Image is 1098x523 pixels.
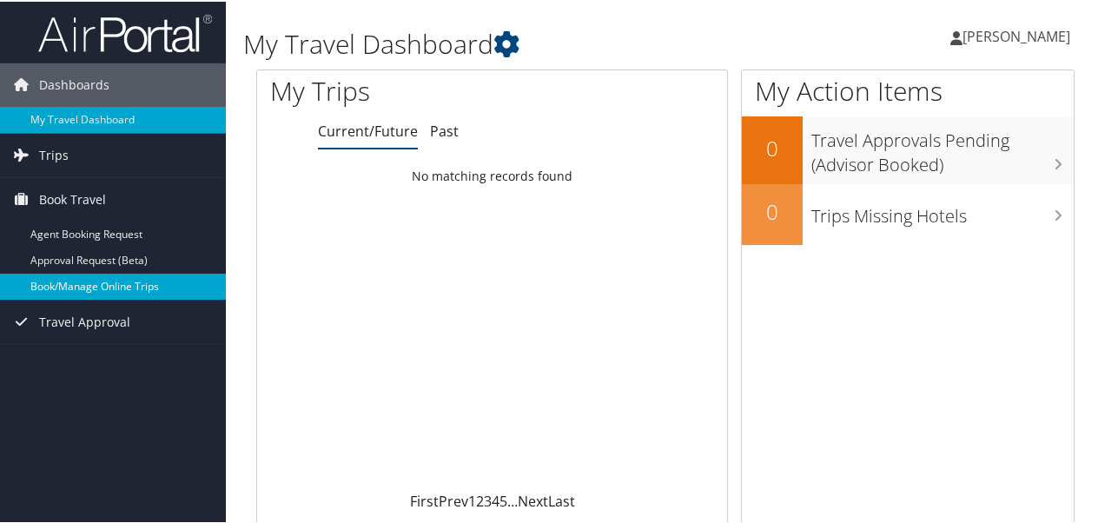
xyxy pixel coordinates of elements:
[468,490,476,509] a: 1
[430,120,459,139] a: Past
[243,24,806,61] h1: My Travel Dashboard
[39,62,109,105] span: Dashboards
[270,71,519,108] h1: My Trips
[499,490,507,509] a: 5
[962,25,1070,44] span: [PERSON_NAME]
[742,71,1074,108] h1: My Action Items
[318,120,418,139] a: Current/Future
[742,182,1074,243] a: 0Trips Missing Hotels
[507,490,518,509] span: …
[476,490,484,509] a: 2
[742,115,1074,182] a: 0Travel Approvals Pending (Advisor Booked)
[950,9,1088,61] a: [PERSON_NAME]
[439,490,468,509] a: Prev
[492,490,499,509] a: 4
[811,194,1074,227] h3: Trips Missing Hotels
[38,11,212,52] img: airportal-logo.png
[742,132,803,162] h2: 0
[39,132,69,175] span: Trips
[39,176,106,220] span: Book Travel
[548,490,575,509] a: Last
[257,159,727,190] td: No matching records found
[518,490,548,509] a: Next
[811,118,1074,175] h3: Travel Approvals Pending (Advisor Booked)
[39,299,130,342] span: Travel Approval
[410,490,439,509] a: First
[484,490,492,509] a: 3
[742,195,803,225] h2: 0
